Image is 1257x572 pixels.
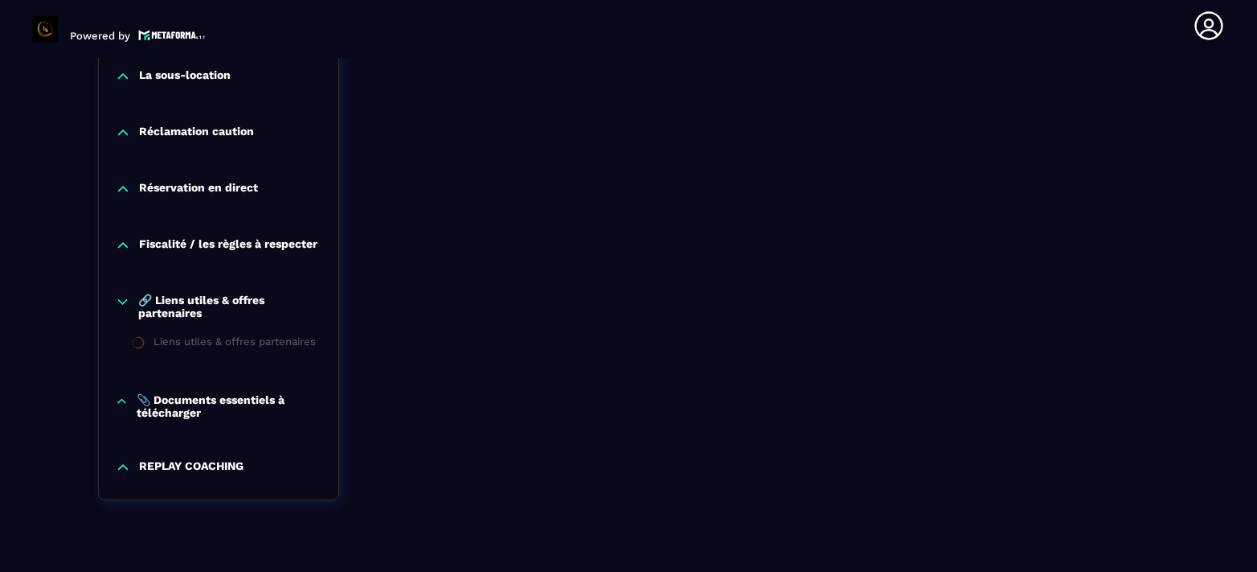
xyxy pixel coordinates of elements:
[154,335,316,353] div: Liens utiles & offres partenaires
[139,237,317,253] p: Fiscalité / les règles à respecter
[139,459,244,475] p: REPLAY COACHING
[70,30,130,42] p: Powered by
[139,125,254,141] p: Réclamation caution
[138,28,206,42] img: logo
[137,393,322,419] p: 📎 Documents essentiels à télécharger
[138,294,322,319] p: 🔗 Liens utiles & offres partenaires
[139,181,258,197] p: Réservation en direct
[139,68,231,84] p: La sous-location
[32,16,58,42] img: logo-branding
